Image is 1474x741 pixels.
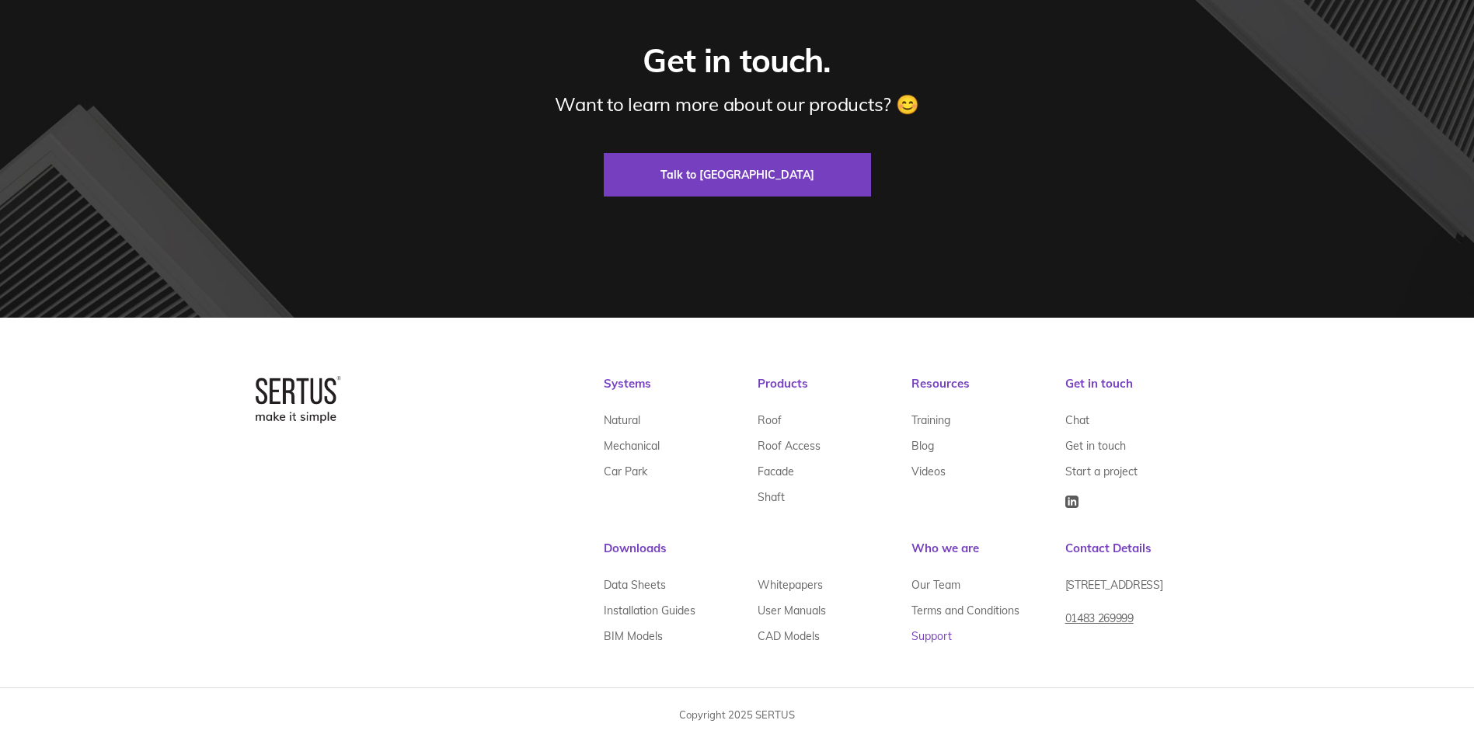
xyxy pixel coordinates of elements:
div: Get in touch. [643,40,831,82]
div: Resources [911,376,1065,407]
a: BIM Models [604,623,663,649]
a: Car Park [604,458,647,484]
a: Shaft [758,484,785,510]
img: logo-box-2bec1e6d7ed5feb70a4f09a85fa1bbdd.png [256,376,341,423]
a: Training [911,407,950,433]
a: Talk to [GEOGRAPHIC_DATA] [604,153,871,197]
a: Blog [911,433,934,458]
a: User Manuals [758,597,826,623]
div: Get in touch [1065,376,1219,407]
iframe: Chat Widget [1396,666,1474,741]
a: Support [911,623,952,649]
div: Contact Details [1065,541,1219,572]
a: Get in touch [1065,433,1126,458]
div: Downloads [604,541,911,572]
a: Natural [604,407,640,433]
div: Products [758,376,911,407]
span: [STREET_ADDRESS] [1065,578,1163,592]
a: Data Sheets [604,572,666,597]
div: Systems [604,376,758,407]
a: CAD Models [758,623,820,649]
a: Installation Guides [604,597,695,623]
a: Videos [911,458,946,484]
a: Facade [758,458,794,484]
a: Terms and Conditions [911,597,1019,623]
a: Mechanical [604,433,660,458]
a: 01483 269999 [1065,605,1134,643]
a: Roof [758,407,782,433]
div: Want to learn more about our products? 😊 [555,92,918,116]
img: Icon [1065,496,1078,508]
div: Who we are [911,541,1065,572]
a: Our Team [911,572,960,597]
a: Whitepapers [758,572,823,597]
a: Start a project [1065,458,1138,484]
a: Roof Access [758,433,821,458]
a: Chat [1065,407,1089,433]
